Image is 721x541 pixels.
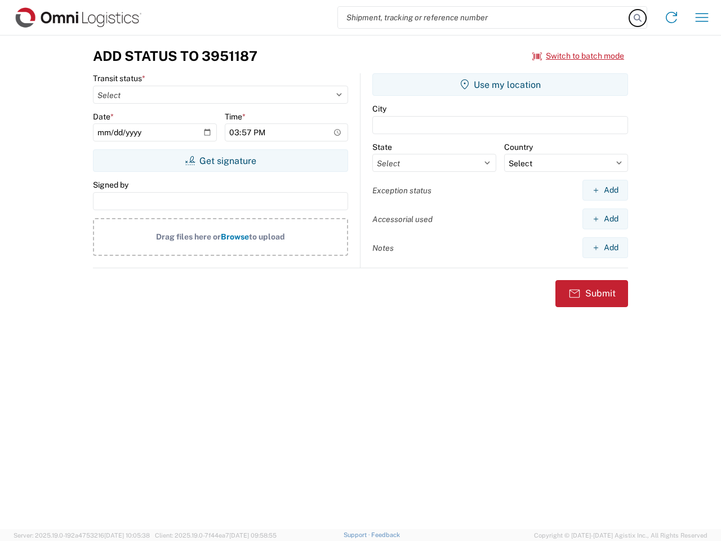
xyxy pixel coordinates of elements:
[372,185,431,196] label: Exception status
[582,209,628,229] button: Add
[104,532,150,539] span: [DATE] 10:05:38
[344,531,372,538] a: Support
[555,280,628,307] button: Submit
[372,73,628,96] button: Use my location
[225,112,246,122] label: Time
[93,73,145,83] label: Transit status
[229,532,277,539] span: [DATE] 09:58:55
[371,531,400,538] a: Feedback
[93,149,348,172] button: Get signature
[14,532,150,539] span: Server: 2025.19.0-192a4753216
[534,530,707,540] span: Copyright © [DATE]-[DATE] Agistix Inc., All Rights Reserved
[338,7,630,28] input: Shipment, tracking or reference number
[155,532,277,539] span: Client: 2025.19.0-7f44ea7
[156,232,221,241] span: Drag files here or
[372,243,394,253] label: Notes
[249,232,285,241] span: to upload
[582,237,628,258] button: Add
[504,142,533,152] label: Country
[93,48,257,64] h3: Add Status to 3951187
[372,142,392,152] label: State
[93,180,128,190] label: Signed by
[532,47,624,65] button: Switch to batch mode
[372,214,433,224] label: Accessorial used
[221,232,249,241] span: Browse
[93,112,114,122] label: Date
[372,104,386,114] label: City
[582,180,628,201] button: Add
